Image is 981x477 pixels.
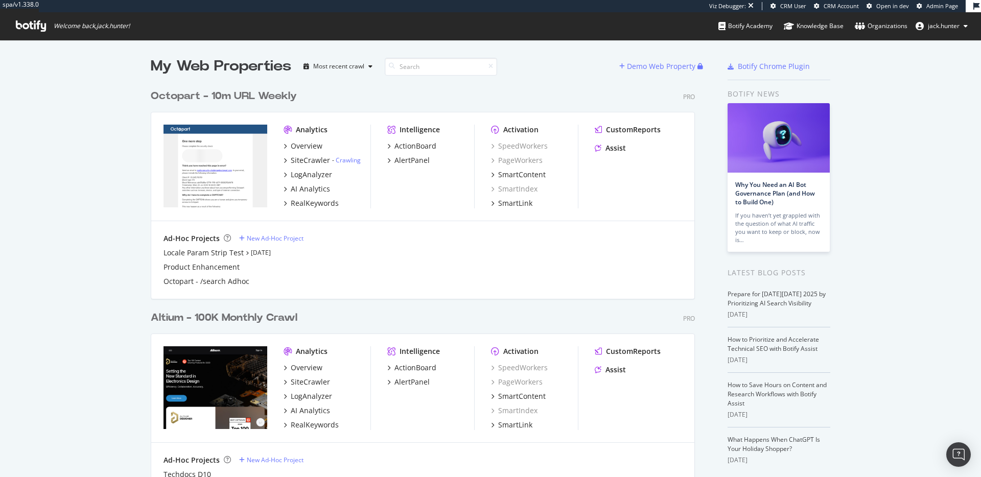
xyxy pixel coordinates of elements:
span: Open in dev [876,2,909,10]
div: New Ad-Hoc Project [247,234,303,243]
div: Analytics [296,125,328,135]
button: Demo Web Property [619,58,697,75]
a: New Ad-Hoc Project [239,456,303,464]
a: Assist [595,365,626,375]
div: Pro [683,92,695,101]
div: - [332,156,361,164]
a: Botify Academy [718,12,773,40]
a: SmartContent [491,170,546,180]
a: AlertPanel [387,155,430,165]
a: Admin Page [917,2,958,10]
div: Assist [605,143,626,153]
div: CustomReports [606,346,661,356]
div: LogAnalyzer [291,391,332,401]
div: Analytics [296,346,328,356]
div: Demo Web Property [627,61,695,71]
div: SmartLink [498,198,532,208]
div: Latest Blog Posts [728,267,830,278]
a: CRM User [770,2,806,10]
div: If you haven’t yet grappled with the question of what AI traffic you want to keep or block, now is… [735,211,822,244]
div: Activation [503,346,539,356]
div: Botify Chrome Plugin [738,61,810,71]
a: Octopart - 10m URL Weekly [151,89,301,104]
span: Admin Page [926,2,958,10]
a: Why You Need an AI Bot Governance Plan (and How to Build One) [735,180,815,206]
div: SiteCrawler [291,155,330,165]
a: How to Save Hours on Content and Research Workflows with Botify Assist [728,380,827,408]
a: SmartLink [491,198,532,208]
a: SmartContent [491,391,546,401]
div: Ad-Hoc Projects [163,455,220,465]
div: SpeedWorkers [491,141,548,151]
a: SmartLink [491,420,532,430]
a: Octopart - /search Adhoc [163,276,249,287]
a: Demo Web Property [619,62,697,70]
div: [DATE] [728,355,830,365]
div: AI Analytics [291,184,330,194]
img: octopart.com [163,125,267,207]
a: ActionBoard [387,141,436,151]
div: Overview [291,141,322,151]
a: CustomReports [595,346,661,356]
div: RealKeywords [291,198,339,208]
a: RealKeywords [284,198,339,208]
div: Botify Academy [718,21,773,31]
img: Why You Need an AI Bot Governance Plan (and How to Build One) [728,103,830,173]
div: Intelligence [400,125,440,135]
a: How to Prioritize and Accelerate Technical SEO with Botify Assist [728,335,819,353]
div: ActionBoard [394,141,436,151]
span: CRM User [780,2,806,10]
div: [DATE] [728,456,830,465]
a: SpeedWorkers [491,363,548,373]
div: SmartContent [498,170,546,180]
a: SiteCrawler [284,377,330,387]
a: PageWorkers [491,155,543,165]
div: Altium - 100K Monthly Crawl [151,311,297,325]
a: Overview [284,363,322,373]
div: AlertPanel [394,155,430,165]
a: New Ad-Hoc Project [239,234,303,243]
a: Altium - 100K Monthly Crawl [151,311,301,325]
div: Open Intercom Messenger [946,442,971,467]
a: Product Enhancement [163,262,240,272]
div: Activation [503,125,539,135]
div: Assist [605,365,626,375]
a: CustomReports [595,125,661,135]
a: Overview [284,141,322,151]
a: LogAnalyzer [284,391,332,401]
a: AlertPanel [387,377,430,387]
a: SmartIndex [491,406,538,416]
div: AI Analytics [291,406,330,416]
div: Overview [291,363,322,373]
div: CustomReports [606,125,661,135]
div: Ad-Hoc Projects [163,233,220,244]
div: Pro [683,314,695,323]
div: Knowledge Base [784,21,844,31]
input: Search [385,58,497,76]
a: SiteCrawler- Crawling [284,155,361,165]
a: RealKeywords [284,420,339,430]
div: AlertPanel [394,377,430,387]
div: Botify news [728,88,830,100]
div: ActionBoard [394,363,436,373]
a: PageWorkers [491,377,543,387]
div: Organizations [855,21,907,31]
a: CRM Account [814,2,859,10]
a: Locale Param Strip Test [163,248,244,258]
div: RealKeywords [291,420,339,430]
a: SmartIndex [491,184,538,194]
button: Most recent crawl [299,58,377,75]
div: [DATE] [728,310,830,319]
a: Crawling [336,156,361,164]
a: Botify Chrome Plugin [728,61,810,71]
span: jack.hunter [928,21,960,30]
a: AI Analytics [284,184,330,194]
